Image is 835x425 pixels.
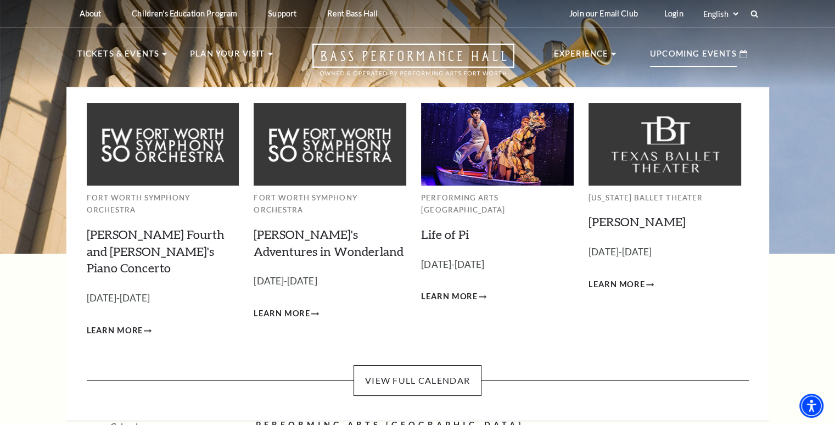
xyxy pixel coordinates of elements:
[421,290,478,304] span: Learn More
[254,103,406,185] img: Fort Worth Symphony Orchestra
[254,273,406,289] p: [DATE]-[DATE]
[589,103,741,185] img: Texas Ballet Theater
[268,9,296,18] p: Support
[554,47,609,67] p: Experience
[254,227,404,259] a: [PERSON_NAME]'s Adventures in Wonderland
[589,278,654,292] a: Learn More Peter Pan
[589,214,686,229] a: [PERSON_NAME]
[589,278,645,292] span: Learn More
[354,365,481,396] a: View Full Calendar
[132,9,237,18] p: Children's Education Program
[421,192,574,216] p: Performing Arts [GEOGRAPHIC_DATA]
[254,307,310,321] span: Learn More
[190,47,265,67] p: Plan Your Visit
[421,227,469,242] a: Life of Pi
[254,307,319,321] a: Learn More Alice's Adventures in Wonderland
[80,9,102,18] p: About
[650,47,737,67] p: Upcoming Events
[77,47,160,67] p: Tickets & Events
[421,290,486,304] a: Learn More Life of Pi
[701,9,740,19] select: Select:
[254,192,406,216] p: Fort Worth Symphony Orchestra
[87,324,152,338] a: Learn More Brahms Fourth and Grieg's Piano Concerto
[87,227,225,276] a: [PERSON_NAME] Fourth and [PERSON_NAME]'s Piano Concerto
[87,290,239,306] p: [DATE]-[DATE]
[589,244,741,260] p: [DATE]-[DATE]
[799,394,823,418] div: Accessibility Menu
[327,9,378,18] p: Rent Bass Hall
[273,43,554,87] a: Open this option
[421,257,574,273] p: [DATE]-[DATE]
[589,192,741,204] p: [US_STATE] Ballet Theater
[421,103,574,185] img: Performing Arts Fort Worth
[87,103,239,185] img: Fort Worth Symphony Orchestra
[87,324,143,338] span: Learn More
[87,192,239,216] p: Fort Worth Symphony Orchestra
